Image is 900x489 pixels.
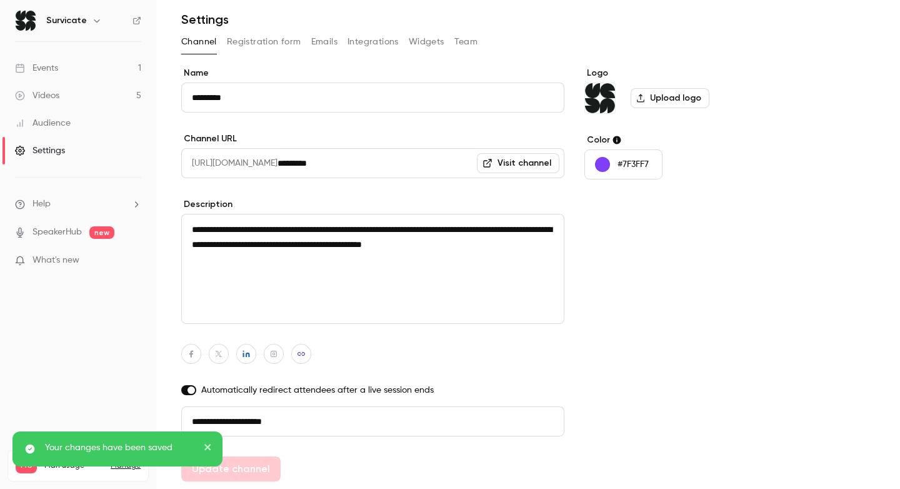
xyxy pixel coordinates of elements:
[584,67,776,114] section: Logo
[181,384,564,396] label: Automatically redirect attendees after a live session ends
[181,12,229,27] h1: Settings
[32,198,51,211] span: Help
[126,255,141,266] iframe: Noticeable Trigger
[409,32,444,52] button: Widgets
[454,32,478,52] button: Team
[347,32,399,52] button: Integrations
[89,226,114,239] span: new
[181,133,564,145] label: Channel URL
[227,32,301,52] button: Registration form
[181,32,217,52] button: Channel
[15,89,59,102] div: Videos
[204,441,212,456] button: close
[32,254,79,267] span: What's new
[584,67,776,79] label: Logo
[311,32,337,52] button: Emails
[584,149,662,179] button: #7F3FF7
[15,117,71,129] div: Audience
[16,11,36,31] img: Survicate
[32,226,82,239] a: SpeakerHub
[585,83,615,113] img: Survicate
[617,158,649,171] p: #7F3FF7
[15,144,65,157] div: Settings
[584,134,776,146] label: Color
[477,153,559,173] a: Visit channel
[15,62,58,74] div: Events
[181,198,564,211] label: Description
[631,88,709,108] label: Upload logo
[46,14,87,27] h6: Survicate
[15,198,141,211] li: help-dropdown-opener
[181,148,277,178] span: [URL][DOMAIN_NAME]
[45,441,195,454] p: Your changes have been saved
[181,67,564,79] label: Name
